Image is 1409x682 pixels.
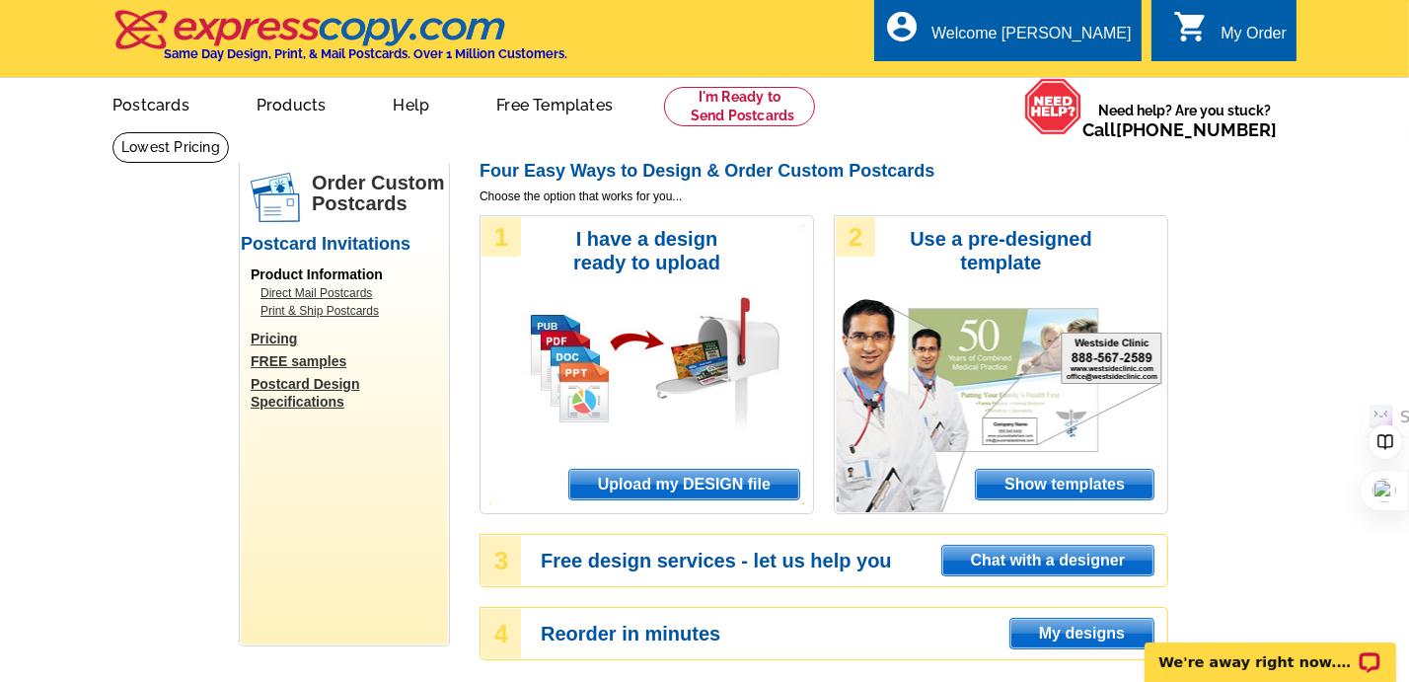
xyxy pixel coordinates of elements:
[541,625,1166,643] h3: Reorder in minutes
[1173,22,1287,46] a: shopping_cart My Order
[1221,25,1287,52] div: My Order
[482,536,521,585] div: 3
[112,24,567,61] a: Same Day Design, Print, & Mail Postcards. Over 1 Million Customers.
[546,227,748,274] h3: I have a design ready to upload
[480,188,1168,205] span: Choose the option that works for you...
[260,302,438,320] a: Print & Ship Postcards
[942,546,1153,575] span: Chat with a designer
[1132,620,1409,682] iframe: LiveChat chat widget
[1082,119,1277,140] span: Call
[569,470,799,499] span: Upload my DESIGN file
[241,234,448,256] h2: Postcard Invitations
[1009,618,1154,649] a: My designs
[465,80,644,126] a: Free Templates
[1024,78,1082,135] img: help
[260,284,438,302] a: Direct Mail Postcards
[884,9,920,44] i: account_circle
[975,469,1154,500] a: Show templates
[225,80,358,126] a: Products
[164,46,567,61] h4: Same Day Design, Print, & Mail Postcards. Over 1 Million Customers.
[1116,119,1277,140] a: [PHONE_NUMBER]
[251,330,448,347] a: Pricing
[1082,101,1287,140] span: Need help? Are you stuck?
[251,375,448,411] a: Postcard Design Specifications
[900,227,1102,274] h3: Use a pre-designed template
[541,552,1166,569] h3: Free design services - let us help you
[480,161,1168,183] h2: Four Easy Ways to Design & Order Custom Postcards
[976,470,1153,499] span: Show templates
[836,217,875,257] div: 2
[1010,619,1153,648] span: My designs
[568,469,800,500] a: Upload my DESIGN file
[361,80,461,126] a: Help
[251,266,383,282] span: Product Information
[941,545,1154,576] a: Chat with a designer
[1173,9,1209,44] i: shopping_cart
[482,609,521,658] div: 4
[251,173,300,222] img: postcards.png
[251,352,448,370] a: FREE samples
[81,80,221,126] a: Postcards
[482,217,521,257] div: 1
[312,173,448,214] h1: Order Custom Postcards
[931,25,1131,52] div: Welcome [PERSON_NAME]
